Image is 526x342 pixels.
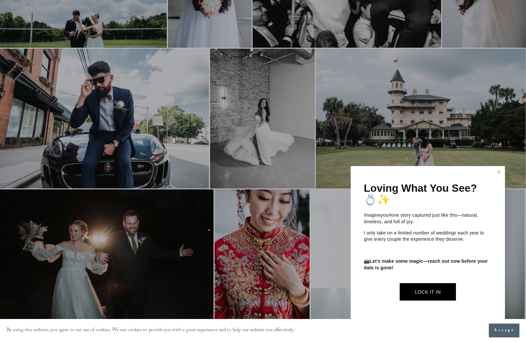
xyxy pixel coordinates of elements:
p: 📸 [364,258,492,271]
span: Accept [494,327,514,334]
p: By using this website, you agree to our use of cookies. We use cookies to provide you with a grea... [7,326,294,335]
a: Close [494,167,504,178]
h1: Loving What You See? 💍✨ [364,183,492,206]
p: I only take on a limited number of weddings each year to give every couple the experience they de... [364,230,492,243]
button: Accept [489,324,519,337]
em: your [381,212,390,218]
p: Imagine love story captured just like this—natural, timeless, and full of joy. [364,212,492,225]
strong: Let’s make some magic—reach out now before your date is gone! [364,258,489,270]
a: Lock It In [400,283,456,301]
